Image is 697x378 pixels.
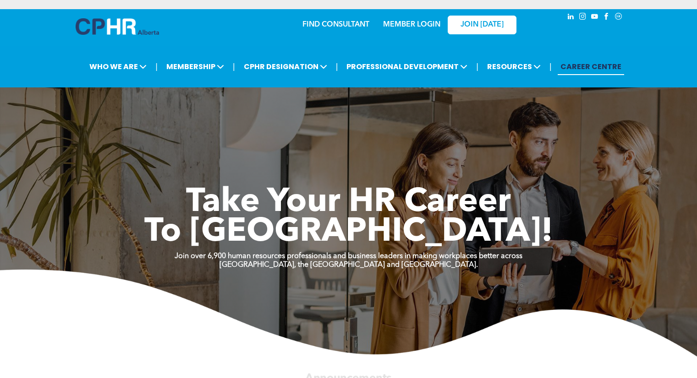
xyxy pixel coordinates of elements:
li: | [336,57,338,76]
a: facebook [602,11,612,24]
li: | [155,57,158,76]
span: To [GEOGRAPHIC_DATA]! [144,216,553,249]
li: | [476,57,478,76]
a: FIND CONSULTANT [302,21,369,28]
span: JOIN [DATE] [461,21,504,29]
a: linkedin [566,11,576,24]
strong: [GEOGRAPHIC_DATA], the [GEOGRAPHIC_DATA] and [GEOGRAPHIC_DATA]. [220,261,478,269]
span: MEMBERSHIP [164,58,227,75]
li: | [549,57,552,76]
img: A blue and white logo for cp alberta [76,18,159,35]
span: PROFESSIONAL DEVELOPMENT [344,58,470,75]
span: CPHR DESIGNATION [241,58,330,75]
a: Social network [614,11,624,24]
a: MEMBER LOGIN [383,21,440,28]
li: | [233,57,235,76]
a: youtube [590,11,600,24]
span: Take Your HR Career [186,186,511,219]
span: RESOURCES [484,58,543,75]
a: CAREER CENTRE [558,58,624,75]
strong: Join over 6,900 human resources professionals and business leaders in making workplaces better ac... [175,253,522,260]
a: JOIN [DATE] [448,16,516,34]
span: WHO WE ARE [87,58,149,75]
a: instagram [578,11,588,24]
